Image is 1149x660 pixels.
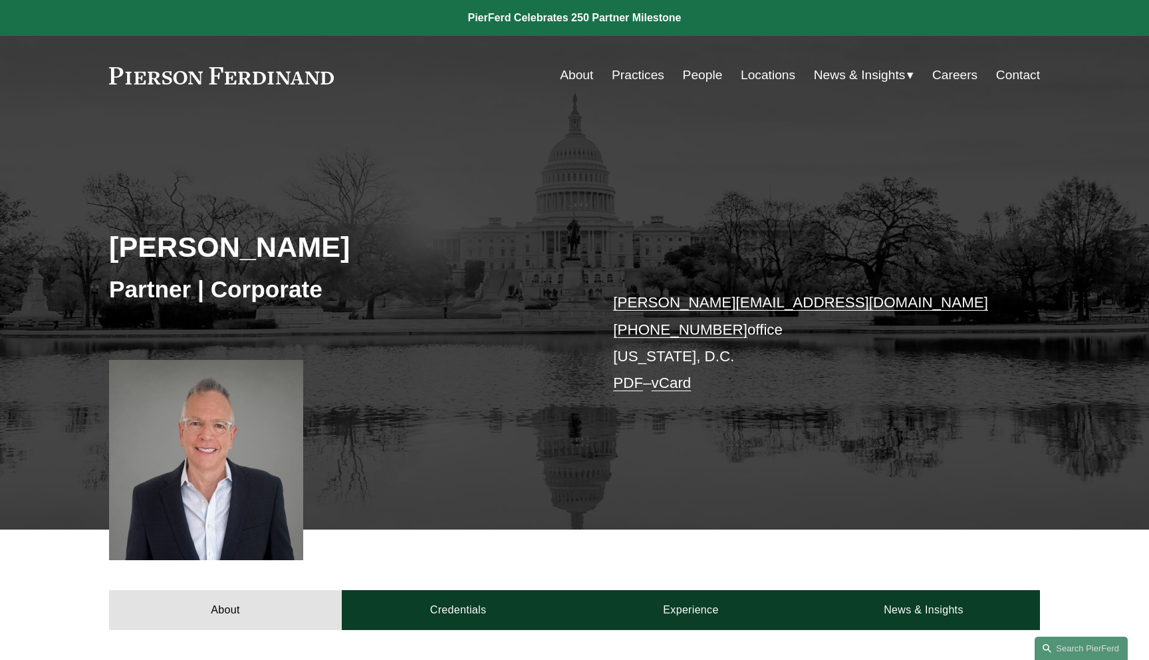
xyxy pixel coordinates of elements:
[814,64,906,87] span: News & Insights
[109,590,342,630] a: About
[814,63,914,88] a: folder dropdown
[612,63,664,88] a: Practices
[683,63,723,88] a: People
[613,289,1001,397] p: office [US_STATE], D.C. –
[574,590,807,630] a: Experience
[613,375,643,391] a: PDF
[613,321,747,338] a: [PHONE_NUMBER]
[996,63,1040,88] a: Contact
[652,375,692,391] a: vCard
[807,590,1040,630] a: News & Insights
[613,294,988,311] a: [PERSON_NAME][EMAIL_ADDRESS][DOMAIN_NAME]
[741,63,795,88] a: Locations
[560,63,593,88] a: About
[1035,637,1128,660] a: Search this site
[342,590,574,630] a: Credentials
[932,63,977,88] a: Careers
[109,230,574,264] h2: [PERSON_NAME]
[109,275,574,304] h3: Partner | Corporate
